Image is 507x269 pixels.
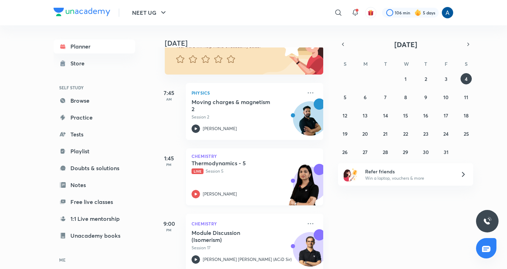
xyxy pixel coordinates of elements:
[383,112,388,119] abbr: October 14, 2025
[359,110,371,121] button: October 13, 2025
[54,144,135,158] a: Playlist
[342,149,348,155] abbr: October 26, 2025
[54,229,135,243] a: Unacademy books
[344,94,346,101] abbr: October 5, 2025
[339,91,351,103] button: October 5, 2025
[444,149,449,155] abbr: October 31, 2025
[394,40,417,49] span: [DATE]
[380,128,391,139] button: October 21, 2025
[440,73,452,84] button: October 3, 2025
[405,76,407,82] abbr: October 1, 2025
[54,254,135,266] h6: ME
[400,91,411,103] button: October 8, 2025
[293,105,327,139] img: Avatar
[445,76,447,82] abbr: October 3, 2025
[420,128,431,139] button: October 23, 2025
[70,59,89,68] div: Store
[54,39,135,53] a: Planner
[343,130,348,137] abbr: October 19, 2025
[483,217,492,225] img: ttu
[461,73,472,84] button: October 4, 2025
[363,60,368,67] abbr: Monday
[383,149,388,155] abbr: October 28, 2025
[192,160,279,167] h5: Thermodynamics - 5
[192,98,279,113] h5: Moving charges & magnetism 2
[423,149,429,155] abbr: October 30, 2025
[423,130,428,137] abbr: October 23, 2025
[423,112,428,119] abbr: October 16, 2025
[461,91,472,103] button: October 11, 2025
[155,89,183,97] h5: 7:45
[192,229,279,243] h5: Module Discussion (Isomerism)
[359,128,371,139] button: October 20, 2025
[380,146,391,158] button: October 28, 2025
[440,110,452,121] button: October 17, 2025
[440,146,452,158] button: October 31, 2025
[155,219,183,228] h5: 9:00
[363,112,368,119] abbr: October 13, 2025
[54,127,135,141] a: Tests
[420,146,431,158] button: October 30, 2025
[54,56,135,70] a: Store
[424,60,427,67] abbr: Thursday
[465,60,468,67] abbr: Saturday
[155,97,183,101] p: AM
[128,6,172,20] button: NEET UG
[380,110,391,121] button: October 14, 2025
[384,60,387,67] abbr: Tuesday
[192,89,302,97] p: Physics
[400,128,411,139] button: October 22, 2025
[403,149,408,155] abbr: October 29, 2025
[365,175,452,181] p: Win a laptop, vouchers & more
[461,128,472,139] button: October 25, 2025
[465,76,468,82] abbr: October 4, 2025
[380,91,391,103] button: October 7, 2025
[404,94,407,101] abbr: October 8, 2025
[403,130,408,137] abbr: October 22, 2025
[440,128,452,139] button: October 24, 2025
[155,162,183,167] p: PM
[365,168,452,175] h6: Refer friends
[420,73,431,84] button: October 2, 2025
[192,245,302,251] p: Session 17
[363,149,368,155] abbr: October 27, 2025
[424,94,427,101] abbr: October 9, 2025
[420,110,431,121] button: October 16, 2025
[359,91,371,103] button: October 6, 2025
[339,146,351,158] button: October 26, 2025
[362,130,368,137] abbr: October 20, 2025
[339,128,351,139] button: October 19, 2025
[155,154,183,162] h5: 1:45
[203,256,292,263] p: [PERSON_NAME] [PERSON_NAME] (ACiD Sir)
[54,8,110,16] img: Company Logo
[165,39,330,47] h4: [DATE]
[384,94,387,101] abbr: October 7, 2025
[54,212,135,226] a: 1:1 Live mentorship
[365,7,376,18] button: avatar
[54,161,135,175] a: Doubts & solutions
[464,112,469,119] abbr: October 18, 2025
[284,164,323,212] img: unacademy
[192,114,302,120] p: Session 2
[404,60,409,67] abbr: Wednesday
[54,110,135,124] a: Practice
[203,126,237,132] p: [PERSON_NAME]
[339,110,351,121] button: October 12, 2025
[400,73,411,84] button: October 1, 2025
[364,94,367,101] abbr: October 6, 2025
[461,110,472,121] button: October 18, 2025
[403,112,408,119] abbr: October 15, 2025
[54,8,110,18] a: Company Logo
[343,112,347,119] abbr: October 12, 2025
[420,91,431,103] button: October 9, 2025
[359,146,371,158] button: October 27, 2025
[54,178,135,192] a: Notes
[443,94,449,101] abbr: October 10, 2025
[203,191,237,197] p: [PERSON_NAME]
[192,219,302,228] p: Chemistry
[425,76,427,82] abbr: October 2, 2025
[54,195,135,209] a: Free live classes
[344,60,346,67] abbr: Sunday
[192,154,318,158] p: Chemistry
[344,167,358,181] img: referral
